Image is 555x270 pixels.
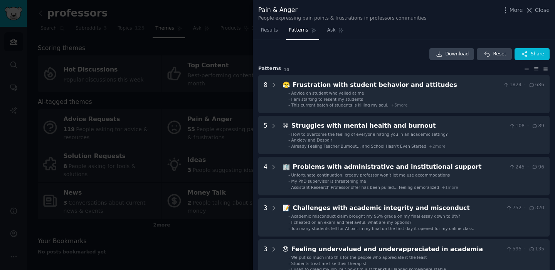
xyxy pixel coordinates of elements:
[531,164,544,171] span: 96
[510,6,523,14] span: More
[528,82,544,88] span: 686
[291,261,367,266] span: Students treat me like their therapist
[291,173,450,177] span: Unfortunate continuation: creepy professor won’t let me use accommodations
[293,80,500,90] div: Frustration with student behavior and attitudes
[288,185,290,190] div: -
[288,102,290,108] div: -
[291,138,333,142] span: Anxiety and Despair
[283,204,290,212] span: 📝
[509,164,525,171] span: 245
[528,205,544,212] span: 320
[283,122,289,129] span: 😩
[506,246,521,253] span: 595
[283,245,289,253] span: 😞
[258,24,281,40] a: Results
[291,214,460,218] span: Academic misconduct claim brought my 96% grade on my final essay down to 0%?
[264,121,267,149] div: 5
[288,261,290,266] div: -
[509,123,525,130] span: 108
[291,179,366,183] span: My PhD supervisor is threatening me
[477,48,511,60] button: Reset
[258,65,281,72] span: Pattern s
[515,48,550,60] button: Share
[288,97,290,102] div: -
[524,82,526,88] span: ·
[524,205,526,212] span: ·
[264,162,267,190] div: 4
[291,226,474,231] span: Too many students fell for AI bait in my final on the first day it opened for my online class.
[503,82,522,88] span: 1824
[288,178,290,184] div: -
[429,48,474,60] a: Download
[291,245,503,254] div: Feeling undervalued and underappreciated in academia
[291,255,427,260] span: We put so much into this for the people who appreciate it the least
[283,81,290,88] span: 😤
[284,67,289,72] span: 10
[391,103,408,107] span: + 5 more
[286,24,319,40] a: Patterns
[291,132,448,137] span: How to overcome the feeling of everyone hating you in an academic setting?
[291,121,506,131] div: Struggles with mental health and burnout
[288,132,290,137] div: -
[288,90,290,96] div: -
[429,144,446,148] span: + 2 more
[291,97,363,102] span: I am starting to resent my students
[291,91,364,95] span: Advice on student who yelled at me
[288,143,290,149] div: -
[531,51,544,58] span: Share
[327,27,336,34] span: Ask
[535,6,550,14] span: Close
[293,162,506,172] div: Problems with administrative and institutional support
[289,27,308,34] span: Patterns
[325,24,346,40] a: Ask
[527,123,529,130] span: ·
[288,255,290,260] div: -
[501,6,523,14] button: More
[264,80,267,108] div: 8
[288,226,290,231] div: -
[291,103,388,107] span: This current batch of students is killing my soul.
[291,220,412,225] span: I cheated on an exam and feel awful, what are my options?
[264,203,267,231] div: 3
[293,203,503,213] div: Challenges with academic integrity and misconduct
[258,5,426,15] div: Pain & Anger
[288,137,290,143] div: -
[524,246,526,253] span: ·
[442,185,458,190] span: + 1 more
[288,172,290,178] div: -
[531,123,544,130] span: 89
[525,6,550,14] button: Close
[527,164,529,171] span: ·
[261,27,278,34] span: Results
[506,205,521,212] span: 752
[291,185,439,190] span: Assistant Research Professor offer has been pulled... feeling demoralized
[446,51,469,58] span: Download
[493,51,506,58] span: Reset
[291,144,427,148] span: Already Feeling Teacher Burnout… and School Hasn’t Even Started
[288,220,290,225] div: -
[288,213,290,219] div: -
[528,246,544,253] span: 135
[283,163,290,170] span: 🏢
[258,15,426,22] div: People expressing pain points & frustrations in professors communities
